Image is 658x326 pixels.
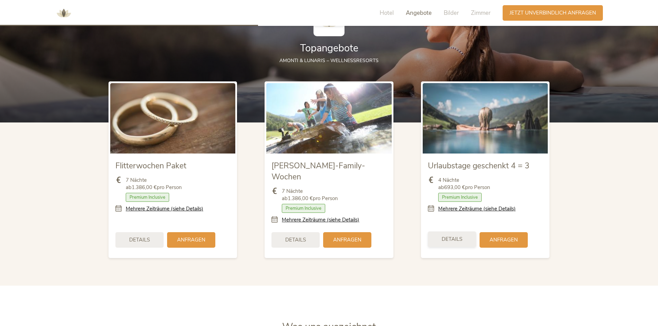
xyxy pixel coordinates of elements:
[288,195,313,202] b: 1.386,00 €
[126,193,169,202] span: Premium Inclusive
[444,184,465,191] b: 693,00 €
[285,236,306,244] span: Details
[126,205,203,213] a: Mehrere Zeiträume (siehe Details)
[53,10,74,15] a: AMONTI & LUNARIS Wellnessresort
[471,9,491,17] span: Zimmer
[53,3,74,23] img: AMONTI & LUNARIS Wellnessresort
[490,236,518,244] span: Anfragen
[406,9,432,17] span: Angebote
[333,236,361,244] span: Anfragen
[132,184,157,191] b: 1.386,00 €
[115,160,186,171] span: Flitterwochen Paket
[380,9,394,17] span: Hotel
[177,236,205,244] span: Anfragen
[266,83,391,154] img: Sommer-Family-Wochen
[428,160,530,171] span: Urlaubstage geschenkt 4 = 3
[282,216,359,224] a: Mehrere Zeiträume (siehe Details)
[300,41,358,55] span: Topangebote
[438,205,516,213] a: Mehrere Zeiträume (siehe Details)
[271,160,365,182] span: [PERSON_NAME]-Family-Wochen
[282,188,338,202] span: 7 Nächte ab pro Person
[282,204,325,213] span: Premium Inclusive
[442,236,462,243] span: Details
[126,177,182,191] span: 7 Nächte ab pro Person
[444,9,459,17] span: Bilder
[438,177,490,191] span: 4 Nächte ab pro Person
[510,9,596,17] span: Jetzt unverbindlich anfragen
[110,83,235,154] img: Flitterwochen Paket
[279,57,379,64] span: AMONTI & LUNARIS – Wellnessresorts
[438,193,482,202] span: Premium Inclusive
[129,236,150,244] span: Details
[423,83,548,154] img: Urlaubstage geschenkt 4 = 3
